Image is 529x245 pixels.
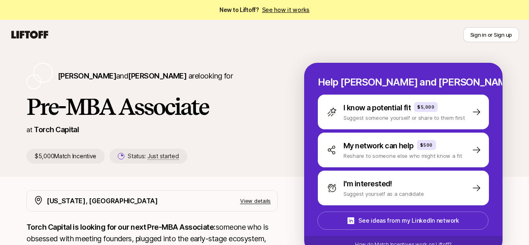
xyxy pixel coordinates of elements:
span: and [116,71,186,80]
span: Just started [148,152,179,160]
span: New to Liftoff? [219,5,310,15]
p: [US_STATE], [GEOGRAPHIC_DATA] [47,195,158,206]
p: $500 [420,142,433,148]
p: $5,000 Match Incentive [26,149,105,164]
p: at [26,124,32,135]
p: Suggest yourself as a candidate [343,190,424,198]
p: I'm interested! [343,178,392,190]
p: My network can help [343,140,414,152]
p: Suggest someone yourself or share to them first [343,114,465,122]
p: View details [240,197,271,205]
button: Sign in or Sign up [463,27,519,42]
a: See how it works [262,6,310,13]
p: Reshare to someone else who might know a fit [343,152,462,160]
a: Torch Capital [34,125,79,134]
span: [PERSON_NAME] [58,71,116,80]
p: are looking for [58,70,233,82]
p: Status: [128,151,179,161]
p: Help [PERSON_NAME] and [PERSON_NAME] hire [318,76,489,88]
strong: Torch Capital is looking for our next Pre-MBA Associate: [26,223,216,231]
p: I know a potential fit [343,102,411,114]
span: [PERSON_NAME] [128,71,186,80]
p: $5,000 [417,104,434,110]
h1: Pre-MBA Associate [26,94,278,119]
button: See ideas from my LinkedIn network [317,212,488,230]
p: See ideas from my LinkedIn network [358,216,459,226]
